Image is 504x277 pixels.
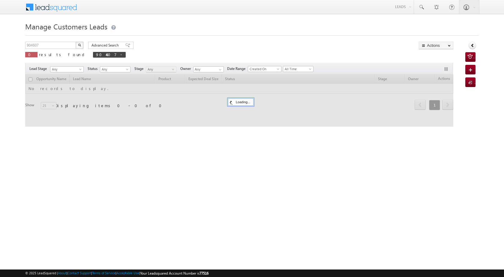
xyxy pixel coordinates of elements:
[25,270,208,276] span: © 2025 LeadSquared | | | | |
[146,66,176,72] a: Any
[248,66,279,72] span: Created On
[91,43,121,48] span: Advanced Search
[227,66,248,71] span: Date Range
[146,67,175,72] span: Any
[39,52,87,57] span: results found
[100,67,129,72] span: Any
[134,66,146,71] span: Stage
[100,66,130,72] a: Any
[50,66,84,72] a: Any
[58,271,67,275] a: About
[216,67,223,73] a: Show All Items
[92,271,115,275] a: Terms of Service
[116,271,139,275] a: Acceptable Use
[248,66,281,72] a: Created On
[180,66,193,71] span: Owner
[283,66,312,72] span: All Time
[199,271,208,275] span: 77516
[283,66,313,72] a: All Time
[419,42,453,49] button: Actions
[140,271,208,275] span: Your Leadsquared Account Number is
[78,44,81,47] img: Search
[25,22,107,31] span: Manage Customers Leads
[88,66,100,71] span: Status
[228,98,253,106] div: Loading...
[96,52,117,57] span: 904607
[50,67,82,72] span: Any
[193,66,224,72] input: Type to Search
[29,66,49,71] span: Lead Stage
[67,271,91,275] a: Contact Support
[28,52,34,57] span: 0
